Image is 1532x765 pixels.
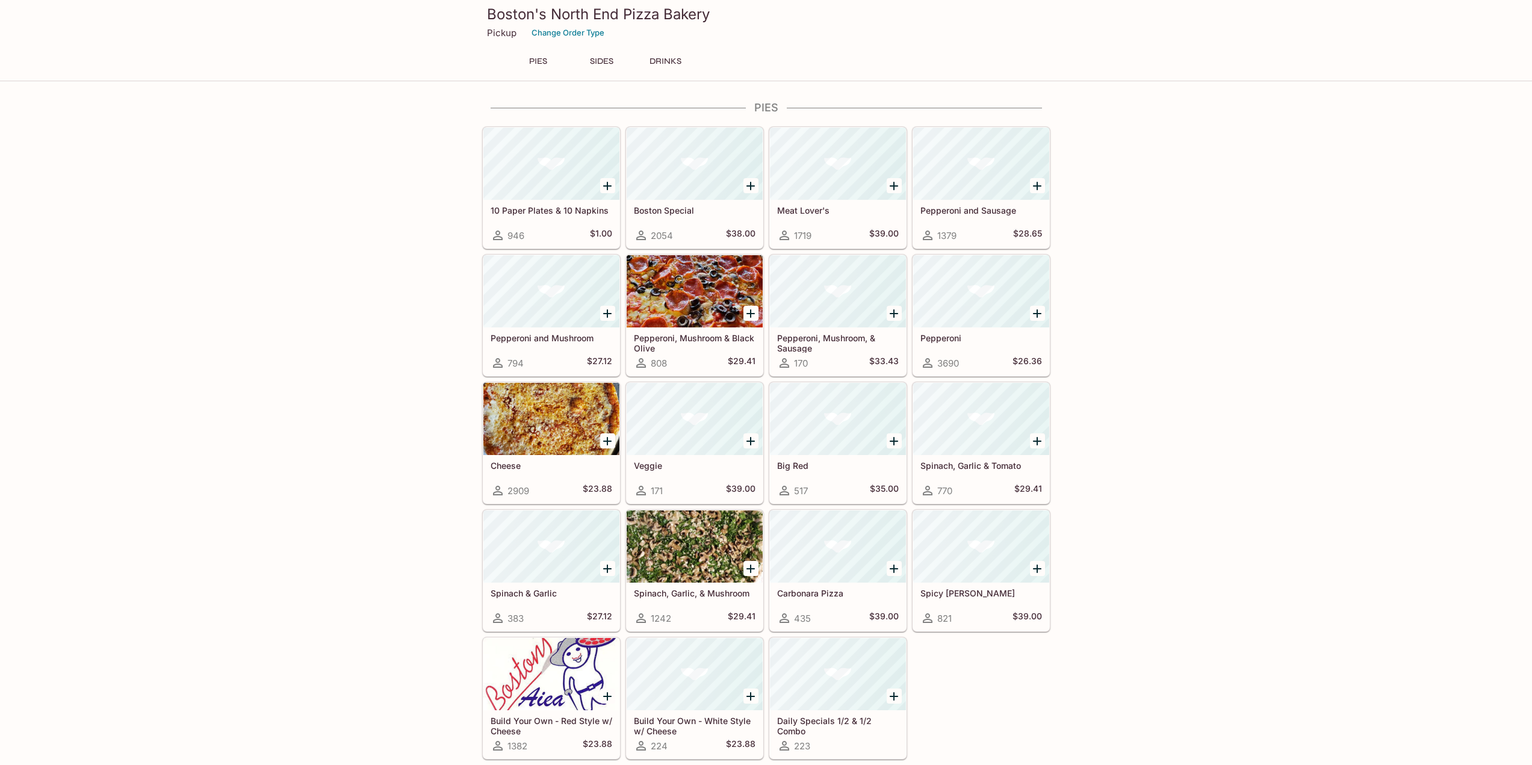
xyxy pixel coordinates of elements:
[728,611,755,625] h5: $29.41
[651,230,673,241] span: 2054
[583,483,612,498] h5: $23.88
[743,306,758,321] button: Add Pepperoni, Mushroom & Black Olive
[794,485,808,497] span: 517
[887,561,902,576] button: Add Carbonara Pizza
[626,637,763,759] a: Build Your Own - White Style w/ Cheese224$23.88
[770,383,906,455] div: Big Red
[482,101,1050,114] h4: PIES
[913,510,1049,583] div: Spicy Jenny
[511,53,565,70] button: PIES
[777,460,899,471] h5: Big Red
[794,358,808,369] span: 170
[587,356,612,370] h5: $27.12
[507,358,524,369] span: 794
[920,333,1042,343] h5: Pepperoni
[770,510,906,583] div: Carbonara Pizza
[913,128,1049,200] div: Pepperoni and Sausage
[491,588,612,598] h5: Spinach & Garlic
[627,383,763,455] div: Veggie
[937,613,952,624] span: 821
[937,485,952,497] span: 770
[483,510,620,631] a: Spinach & Garlic383$27.12
[769,510,907,631] a: Carbonara Pizza435$39.00
[487,27,516,39] p: Pickup
[600,689,615,704] button: Add Build Your Own - Red Style w/ Cheese
[777,333,899,353] h5: Pepperoni, Mushroom, & Sausage
[526,23,610,42] button: Change Order Type
[1030,178,1045,193] button: Add Pepperoni and Sausage
[869,611,899,625] h5: $39.00
[627,255,763,327] div: Pepperoni, Mushroom & Black Olive
[483,127,620,249] a: 10 Paper Plates & 10 Napkins946$1.00
[651,358,667,369] span: 808
[626,382,763,504] a: Veggie171$39.00
[743,561,758,576] button: Add Spinach, Garlic, & Mushroom
[1013,611,1042,625] h5: $39.00
[583,739,612,753] h5: $23.88
[634,716,755,736] h5: Build Your Own - White Style w/ Cheese
[600,178,615,193] button: Add 10 Paper Plates & 10 Napkins
[600,306,615,321] button: Add Pepperoni and Mushroom
[769,637,907,759] a: Daily Specials 1/2 & 1/2 Combo223
[651,740,668,752] span: 224
[1030,433,1045,448] button: Add Spinach, Garlic & Tomato
[913,127,1050,249] a: Pepperoni and Sausage1379$28.65
[483,510,619,583] div: Spinach & Garlic
[491,716,612,736] h5: Build Your Own - Red Style w/ Cheese
[769,255,907,376] a: Pepperoni, Mushroom, & Sausage170$33.43
[483,382,620,504] a: Cheese2909$23.88
[483,255,620,376] a: Pepperoni and Mushroom794$27.12
[1030,561,1045,576] button: Add Spicy Jenny
[913,382,1050,504] a: Spinach, Garlic & Tomato770$29.41
[794,230,811,241] span: 1719
[491,460,612,471] h5: Cheese
[777,716,899,736] h5: Daily Specials 1/2 & 1/2 Combo
[794,740,810,752] span: 223
[769,382,907,504] a: Big Red517$35.00
[483,128,619,200] div: 10 Paper Plates & 10 Napkins
[626,127,763,249] a: Boston Special2054$38.00
[920,460,1042,471] h5: Spinach, Garlic & Tomato
[887,433,902,448] button: Add Big Red
[587,611,612,625] h5: $27.12
[777,588,899,598] h5: Carbonara Pizza
[483,255,619,327] div: Pepperoni and Mushroom
[507,485,529,497] span: 2909
[887,689,902,704] button: Add Daily Specials 1/2 & 1/2 Combo
[728,356,755,370] h5: $29.41
[726,483,755,498] h5: $39.00
[870,483,899,498] h5: $35.00
[937,358,959,369] span: 3690
[651,485,663,497] span: 171
[913,255,1050,376] a: Pepperoni3690$26.36
[913,383,1049,455] div: Spinach, Garlic & Tomato
[491,205,612,215] h5: 10 Paper Plates & 10 Napkins
[487,5,1046,23] h3: Boston's North End Pizza Bakery
[600,561,615,576] button: Add Spinach & Garlic
[913,255,1049,327] div: Pepperoni
[634,460,755,471] h5: Veggie
[634,588,755,598] h5: Spinach, Garlic, & Mushroom
[769,127,907,249] a: Meat Lover's1719$39.00
[627,638,763,710] div: Build Your Own - White Style w/ Cheese
[770,128,906,200] div: Meat Lover's
[726,228,755,243] h5: $38.00
[743,178,758,193] button: Add Boston Special
[869,228,899,243] h5: $39.00
[507,740,527,752] span: 1382
[869,356,899,370] h5: $33.43
[600,433,615,448] button: Add Cheese
[726,739,755,753] h5: $23.88
[1013,356,1042,370] h5: $26.36
[937,230,957,241] span: 1379
[483,383,619,455] div: Cheese
[743,689,758,704] button: Add Build Your Own - White Style w/ Cheese
[507,230,524,241] span: 946
[743,433,758,448] button: Add Veggie
[1030,306,1045,321] button: Add Pepperoni
[913,510,1050,631] a: Spicy [PERSON_NAME]821$39.00
[887,178,902,193] button: Add Meat Lover's
[777,205,899,215] h5: Meat Lover's
[887,306,902,321] button: Add Pepperoni, Mushroom, & Sausage
[507,613,524,624] span: 383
